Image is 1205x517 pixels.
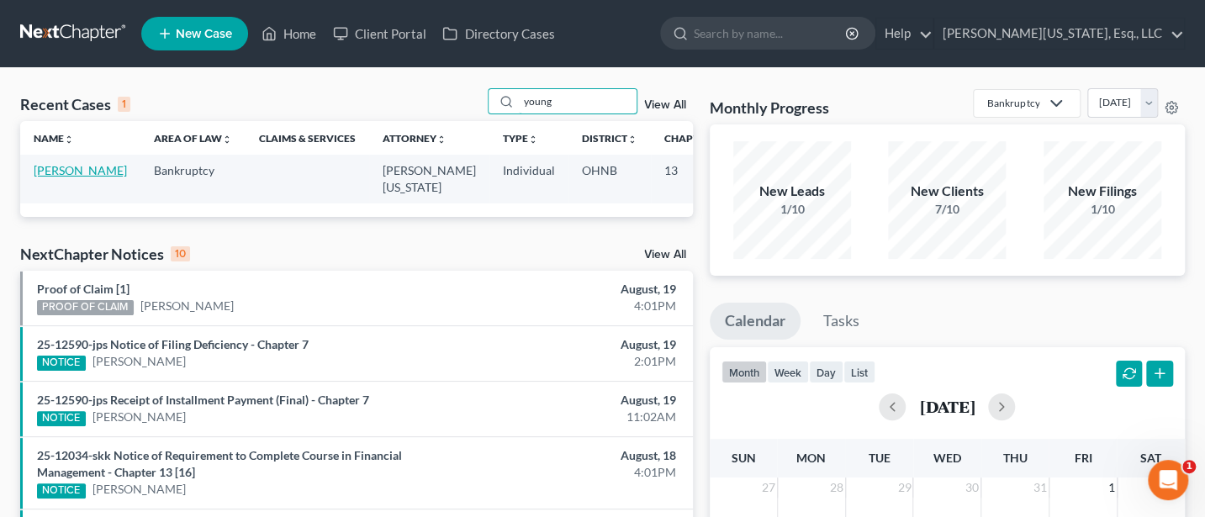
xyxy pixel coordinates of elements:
[888,182,1006,201] div: New Clients
[651,155,735,203] td: 13
[808,303,875,340] a: Tasks
[868,451,890,465] span: Tue
[568,155,651,203] td: OHNB
[843,361,875,383] button: list
[919,398,975,415] h2: [DATE]
[37,411,86,426] div: NOTICE
[140,298,234,314] a: [PERSON_NAME]
[37,483,86,499] div: NOTICE
[92,481,186,498] a: [PERSON_NAME]
[383,132,447,145] a: Attorneyunfold_more
[118,97,130,112] div: 1
[92,409,186,425] a: [PERSON_NAME]
[474,409,676,425] div: 11:02AM
[37,337,309,351] a: 25-12590-jps Notice of Filing Deficiency - Chapter 7
[474,392,676,409] div: August, 19
[710,303,801,340] a: Calendar
[1003,451,1028,465] span: Thu
[474,298,676,314] div: 4:01PM
[64,135,74,145] i: unfold_more
[710,98,829,118] h3: Monthly Progress
[489,155,568,203] td: Individual
[644,249,686,261] a: View All
[1074,451,1091,465] span: Fri
[809,361,843,383] button: day
[222,135,232,145] i: unfold_more
[474,353,676,370] div: 2:01PM
[1182,460,1196,473] span: 1
[733,182,851,201] div: New Leads
[733,201,851,218] div: 1/10
[528,135,538,145] i: unfold_more
[644,99,686,111] a: View All
[964,477,980,498] span: 30
[987,96,1039,110] div: Bankruptcy
[934,18,1184,49] a: [PERSON_NAME][US_STATE], Esq., LLC
[474,447,676,464] div: August, 18
[876,18,933,49] a: Help
[731,451,755,465] span: Sun
[20,244,190,264] div: NextChapter Notices
[721,361,767,383] button: month
[796,451,826,465] span: Mon
[828,477,845,498] span: 28
[92,353,186,370] a: [PERSON_NAME]
[503,132,538,145] a: Typeunfold_more
[1107,477,1117,498] span: 1
[1044,182,1161,201] div: New Filings
[1032,477,1049,498] span: 31
[37,393,369,407] a: 25-12590-jps Receipt of Installment Payment (Final) - Chapter 7
[582,132,637,145] a: Districtunfold_more
[246,121,369,155] th: Claims & Services
[176,28,232,40] span: New Case
[140,155,246,203] td: Bankruptcy
[767,361,809,383] button: week
[20,94,130,114] div: Recent Cases
[760,477,777,498] span: 27
[253,18,325,49] a: Home
[474,336,676,353] div: August, 19
[1044,201,1161,218] div: 1/10
[627,135,637,145] i: unfold_more
[34,132,74,145] a: Nameunfold_more
[325,18,434,49] a: Client Portal
[1148,460,1188,500] iframe: Intercom live chat
[37,282,129,296] a: Proof of Claim [1]
[37,300,134,315] div: PROOF OF CLAIM
[888,201,1006,218] div: 7/10
[896,477,912,498] span: 29
[1140,451,1161,465] span: Sat
[37,356,86,371] div: NOTICE
[154,132,232,145] a: Area of Lawunfold_more
[519,89,637,113] input: Search by name...
[369,155,489,203] td: [PERSON_NAME][US_STATE]
[171,246,190,261] div: 10
[34,163,127,177] a: [PERSON_NAME]
[664,132,721,145] a: Chapterunfold_more
[37,448,402,479] a: 25-12034-skk Notice of Requirement to Complete Course in Financial Management - Chapter 13 [16]
[436,135,447,145] i: unfold_more
[474,281,676,298] div: August, 19
[474,464,676,481] div: 4:01PM
[933,451,961,465] span: Wed
[694,18,848,49] input: Search by name...
[434,18,563,49] a: Directory Cases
